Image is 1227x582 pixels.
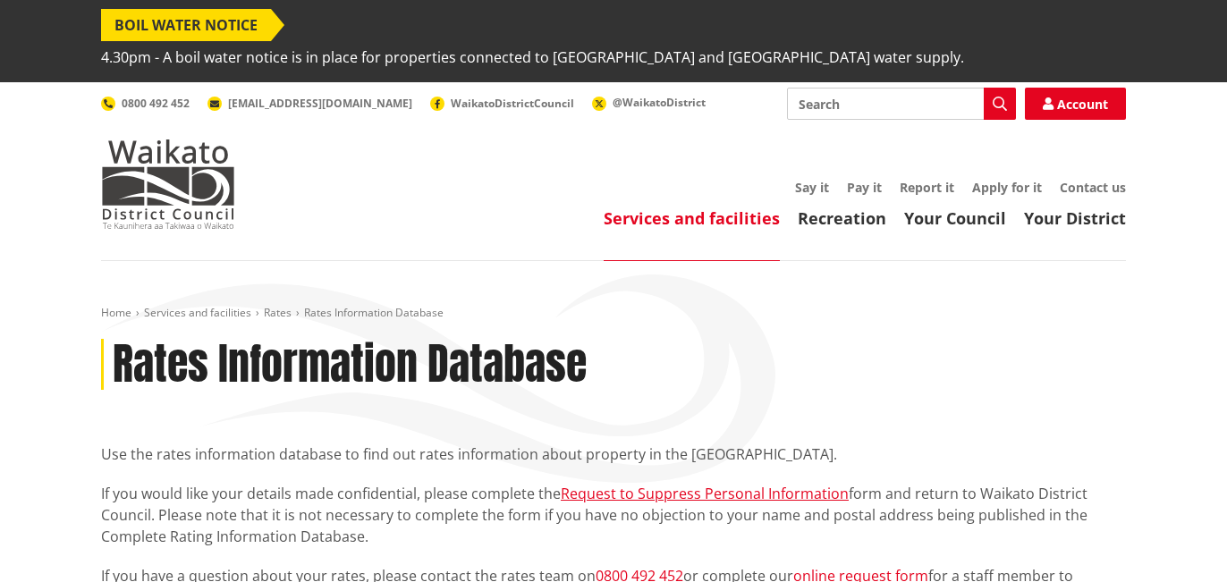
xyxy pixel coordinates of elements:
a: Your Council [904,207,1006,229]
span: 0800 492 452 [122,96,190,111]
a: Your District [1024,207,1126,229]
a: Rates [264,305,292,320]
a: Services and facilities [144,305,251,320]
a: Contact us [1060,179,1126,196]
span: BOIL WATER NOTICE [101,9,271,41]
input: Search input [787,88,1016,120]
a: Pay it [847,179,882,196]
nav: breadcrumb [101,306,1126,321]
a: Apply for it [972,179,1042,196]
a: Account [1025,88,1126,120]
a: 0800 492 452 [101,96,190,111]
a: @WaikatoDistrict [592,95,706,110]
a: Home [101,305,131,320]
a: Recreation [798,207,886,229]
a: WaikatoDistrictCouncil [430,96,574,111]
p: Use the rates information database to find out rates information about property in the [GEOGRAPHI... [101,443,1126,465]
span: [EMAIL_ADDRESS][DOMAIN_NAME] [228,96,412,111]
span: 4.30pm - A boil water notice is in place for properties connected to [GEOGRAPHIC_DATA] and [GEOGR... [101,41,964,73]
p: If you would like your details made confidential, please complete the form and return to Waikato ... [101,483,1126,547]
span: Rates Information Database [304,305,444,320]
a: Request to Suppress Personal Information [561,484,849,503]
a: Report it [900,179,954,196]
h1: Rates Information Database [113,339,587,391]
span: @WaikatoDistrict [613,95,706,110]
a: Say it [795,179,829,196]
a: [EMAIL_ADDRESS][DOMAIN_NAME] [207,96,412,111]
a: Services and facilities [604,207,780,229]
img: Waikato District Council - Te Kaunihera aa Takiwaa o Waikato [101,139,235,229]
span: WaikatoDistrictCouncil [451,96,574,111]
